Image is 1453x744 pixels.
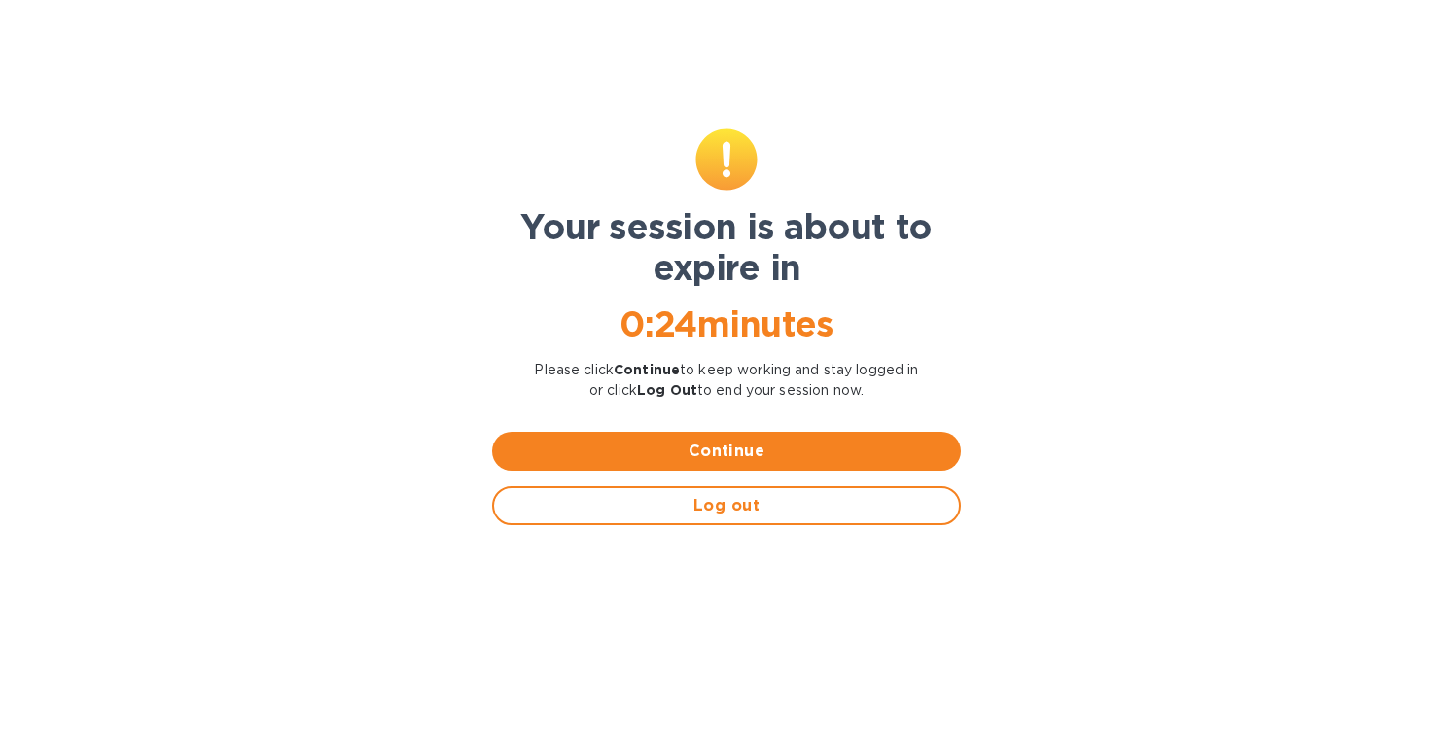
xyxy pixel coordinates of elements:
h1: Your session is about to expire in [492,206,961,288]
b: Log Out [637,382,697,398]
button: Log out [492,486,961,525]
h1: 0 : 24 minutes [492,303,961,344]
span: Continue [508,440,945,463]
button: Continue [492,432,961,471]
p: Please click to keep working and stay logged in or click to end your session now. [492,360,961,401]
span: Log out [510,494,943,517]
b: Continue [614,362,680,377]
